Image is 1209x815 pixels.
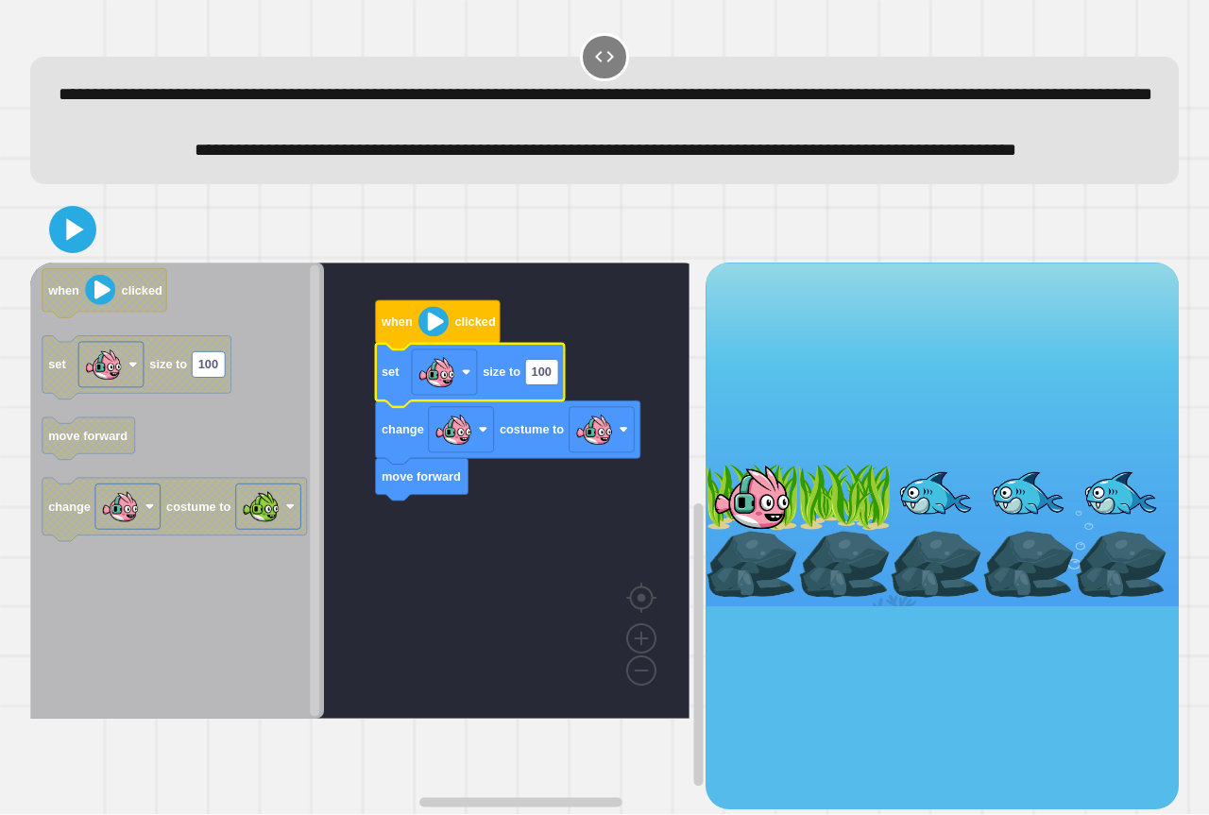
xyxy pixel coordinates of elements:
div: Blockly Workspace [30,263,706,809]
text: costume to [166,500,230,514]
text: move forward [48,429,128,443]
text: size to [149,358,187,372]
text: change [382,422,424,436]
text: when [381,314,413,329]
text: change [48,500,91,514]
text: 100 [198,358,218,372]
text: move forward [382,469,461,484]
text: clicked [122,283,162,297]
text: set [382,365,400,380]
text: clicked [454,314,495,329]
text: 100 [532,365,552,380]
text: set [48,358,66,372]
text: when [47,283,79,297]
text: size to [483,365,520,380]
text: costume to [500,422,564,436]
